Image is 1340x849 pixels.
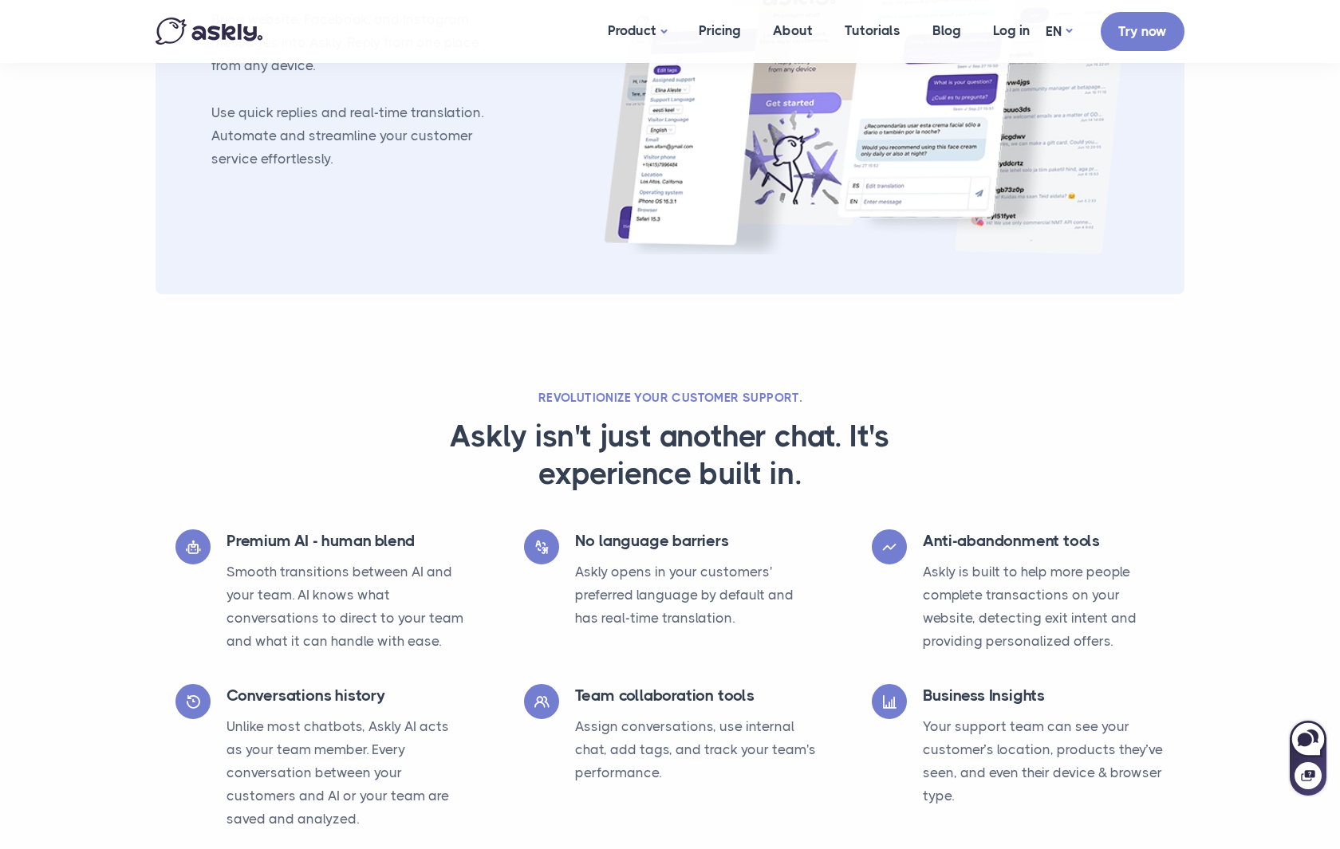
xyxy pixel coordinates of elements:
h4: No language barriers [575,529,817,552]
p: Smooth transitions between AI and your team. AI knows what conversations to direct to your team a... [227,560,468,653]
h4: Team collaboration tools [575,684,817,707]
p: Unlike most chatbots, Askly AI acts as your team member. Every conversation between your customer... [227,715,468,830]
h4: Premium AI - human blend [227,529,468,552]
p: Use quick replies and real-time translation. Automate and streamline your customer service effort... [211,101,501,171]
img: Askly [156,18,262,45]
h3: Askly isn't just another chat. It's experience built in. [331,418,1009,493]
h4: Business Insights [923,684,1165,707]
p: Your support team can see your customer’s location, products they’ve seen, and even their device ... [923,715,1165,808]
h4: Anti-abandonment tools [923,529,1165,552]
h4: Conversations history [227,684,468,707]
a: Try now [1101,12,1184,51]
h2: Revolutionize your customer support. [331,390,1009,406]
p: Assign conversations, use internal chat, add tags, and track your team's performance. [575,715,817,784]
a: EN [1046,20,1072,43]
p: Askly opens in your customers' preferred language by default and has real-time translation. [575,560,817,630]
p: Askly is built to help more people complete transactions on your website, detecting exit intent a... [923,560,1165,653]
iframe: Askly chat [1288,717,1328,797]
